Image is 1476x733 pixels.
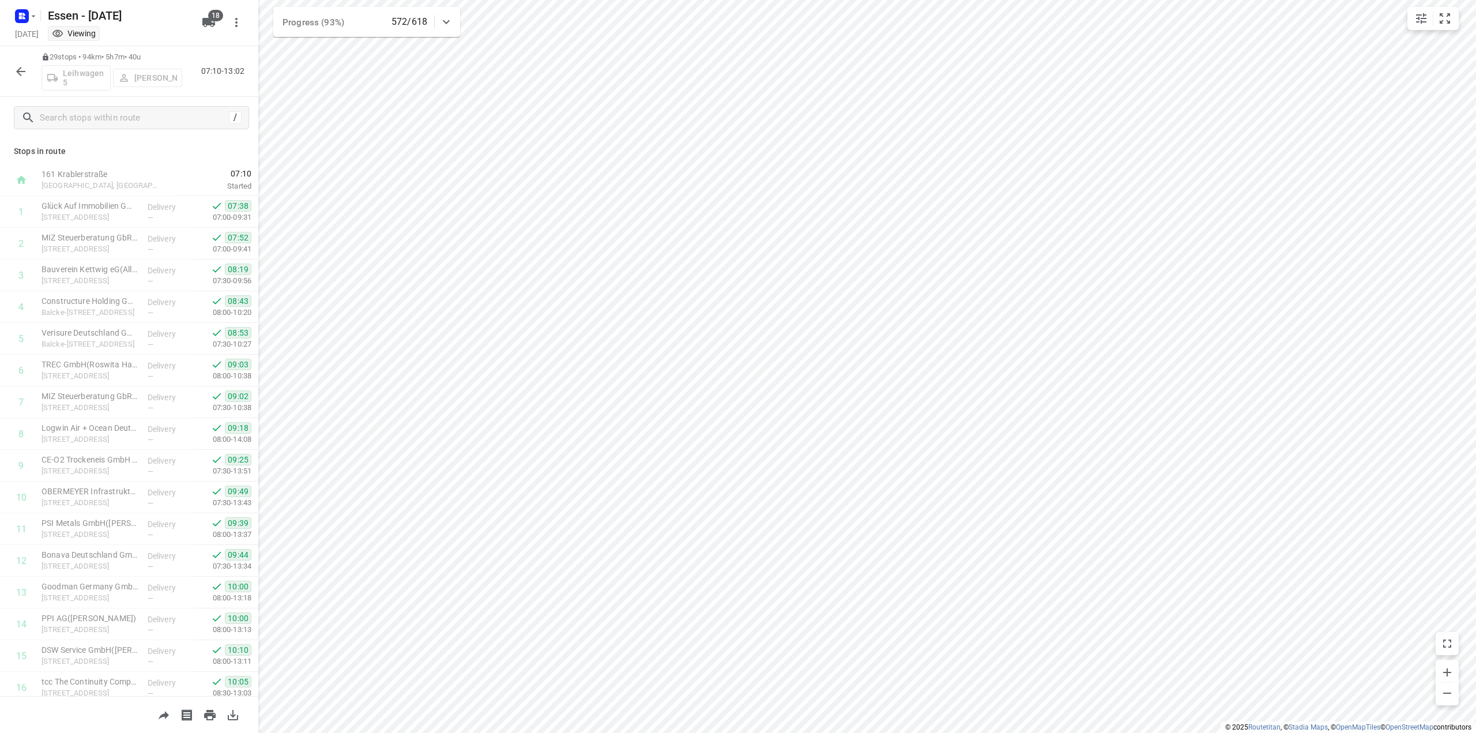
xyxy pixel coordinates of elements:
p: 29 stops • 94km • 5h7m • 40u [42,52,182,63]
svg: Done [211,327,223,339]
p: DSW Service GmbH(Andrea Gutowski) [42,644,138,656]
p: Delivery [148,550,190,562]
p: Balcke-Dürr-Allee 1, Ratingen [42,307,138,318]
p: MIZ Steuerberatung GbR(Alexandra Ristau) [42,390,138,402]
p: 08:00-13:11 [194,656,251,667]
a: OpenMapTiles [1336,723,1380,731]
div: 6 [18,365,24,376]
p: Parsevalstraße 11, Düsseldorf [42,497,138,509]
p: 07:00-09:41 [194,243,251,255]
p: Delivery [148,328,190,340]
div: 15 [16,651,27,661]
p: PPI AG([PERSON_NAME]) [42,612,138,624]
span: Progress (93%) [283,17,344,28]
span: 08:53 [225,327,251,339]
svg: Done [211,581,223,592]
svg: Done [211,200,223,212]
p: Freiligrathstraße 21, Essen [42,275,138,287]
span: 07:10 [175,168,251,179]
span: Print shipping labels [175,709,198,720]
p: Delivery [148,677,190,689]
span: — [148,340,153,349]
a: OpenStreetMap [1385,723,1433,731]
p: 07:30-10:27 [194,339,251,350]
p: OBERMEYER Infrastruktur GmbH & Co. KG(Carmela Lamannna) [42,486,138,497]
span: — [148,531,153,539]
span: 08:19 [225,264,251,275]
p: [STREET_ADDRESS] [42,212,138,223]
p: Tiefenbroicher Weg 35, Düsseldorf [42,465,138,477]
p: 08:30-13:03 [194,687,251,699]
p: tcc The Continuity Company Deutschland GmbH(Astrid Spiegel) [42,676,138,687]
p: Delivery [148,296,190,308]
div: 8 [18,428,24,439]
svg: Done [211,676,223,687]
svg: Done [211,644,223,656]
p: Glück Auf Immobilien GmbH (Friederike Nolda) [42,200,138,212]
span: 09:18 [225,422,251,434]
p: 07:30-13:43 [194,497,251,509]
span: 09:02 [225,390,251,402]
div: 5 [18,333,24,344]
p: Goodman Germany GmbH(Simone Stickelbruck) [42,581,138,592]
p: Bauverein Kettwig eG(Allgemein - info@) [42,264,138,275]
div: 13 [16,587,27,598]
span: 07:38 [225,200,251,212]
span: 10:00 [225,581,251,592]
span: 10:10 [225,644,251,656]
p: Delivery [148,392,190,403]
div: You are currently in view mode. To make any changes, go to edit project. [52,28,96,39]
span: — [148,277,153,285]
div: 16 [16,682,27,693]
p: 08:00-10:38 [194,370,251,382]
span: Print route [198,709,221,720]
span: — [148,594,153,603]
span: Download route [221,709,244,720]
div: 10 [16,492,27,503]
span: — [148,404,153,412]
span: — [148,435,153,444]
div: small contained button group [1407,7,1459,30]
div: 14 [16,619,27,630]
p: Peter-Müller-Straße 10, Düsseldorf [42,592,138,604]
span: Share route [152,709,175,720]
li: © 2025 , © , © © contributors [1225,723,1471,731]
p: Parsevalstraße 7a, Düsseldorf [42,529,138,540]
div: 1 [18,206,24,217]
span: 09:49 [225,486,251,497]
span: 10:00 [225,612,251,624]
p: CE-O2 Trockeneis GmbH (Philipp Lüdicke) [42,454,138,465]
p: Delivery [148,201,190,213]
span: 08:43 [225,295,251,307]
svg: Done [211,295,223,307]
input: Search stops within route [40,109,229,127]
p: Peter-Müller-Straße 14, Düsseldorf [42,656,138,667]
p: 08:00-13:37 [194,529,251,540]
p: [STREET_ADDRESS] [42,687,138,699]
p: Delivery [148,582,190,593]
span: — [148,626,153,634]
span: 09:39 [225,517,251,529]
span: 09:25 [225,454,251,465]
p: 07:30-10:38 [194,402,251,414]
svg: Done [211,232,223,243]
svg: Done [211,612,223,624]
p: MIZ Steuerberatung GbR(Martina Rieck) [42,232,138,243]
button: More [225,11,248,34]
div: Progress (93%)572/618 [273,7,460,37]
p: Delivery [148,423,190,435]
p: Bonava Deutschland GmbH(Barbara Nachtsheim) [42,549,138,561]
span: — [148,309,153,317]
p: Delivery [148,518,190,530]
p: 07:30-13:34 [194,561,251,572]
a: Routetitan [1248,723,1281,731]
span: 18 [208,10,223,21]
p: Delivery [148,487,190,498]
p: 08:00-13:13 [194,624,251,636]
span: — [148,372,153,381]
p: 07:30-13:51 [194,465,251,477]
p: TREC GmbH(Roswita Halfer) [42,359,138,370]
p: Stops in route [14,145,244,157]
div: 4 [18,302,24,313]
p: 08:00-10:20 [194,307,251,318]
